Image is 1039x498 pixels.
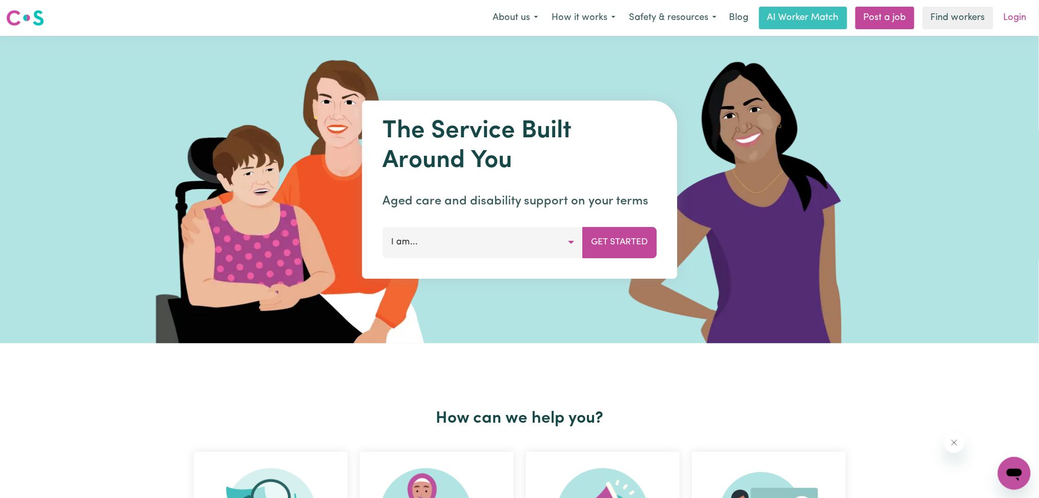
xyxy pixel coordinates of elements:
button: Get Started [582,227,657,258]
a: Careseekers logo [6,6,44,30]
a: Find workers [923,7,993,29]
h1: The Service Built Around You [382,117,657,176]
iframe: Button to launch messaging window [998,457,1031,490]
a: Post a job [855,7,914,29]
button: I am... [382,227,583,258]
a: Login [997,7,1033,29]
a: Blog [723,7,755,29]
img: Careseekers logo [6,9,44,27]
a: AI Worker Match [759,7,847,29]
button: How it works [545,7,622,29]
button: Safety & resources [622,7,723,29]
iframe: Close message [944,432,965,453]
span: Need any help? [6,7,62,15]
h2: How can we help you? [188,409,852,428]
p: Aged care and disability support on your terms [382,192,657,211]
button: About us [486,7,545,29]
